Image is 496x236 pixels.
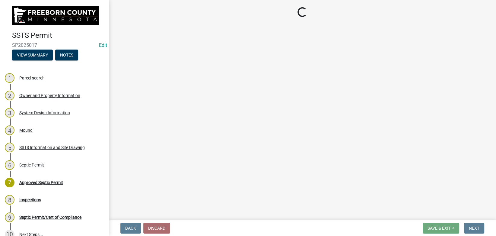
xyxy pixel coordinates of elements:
span: Back [125,226,136,231]
div: Parcel search [19,76,45,80]
span: Next [469,226,479,231]
div: 1 [5,73,14,83]
div: 2 [5,91,14,100]
button: Discard [143,223,170,234]
div: 3 [5,108,14,118]
img: Freeborn County, Minnesota [12,6,99,25]
div: Owner and Property Information [19,93,80,98]
div: Inspections [19,198,41,202]
div: Approved Septic Permit [19,180,63,185]
a: Edit [99,42,107,48]
div: Septic Permit/Cert of Compliance [19,215,81,219]
div: 5 [5,143,14,152]
div: 7 [5,178,14,187]
button: Next [464,223,484,234]
div: Mound [19,128,33,132]
button: Save & Exit [423,223,459,234]
wm-modal-confirm: Edit Application Number [99,42,107,48]
div: 6 [5,160,14,170]
button: Notes [55,50,78,60]
wm-modal-confirm: Summary [12,53,53,58]
div: 8 [5,195,14,205]
button: View Summary [12,50,53,60]
div: 4 [5,125,14,135]
wm-modal-confirm: Notes [55,53,78,58]
div: SSTS Information and Site Drawing [19,145,85,150]
div: Septic Permit [19,163,44,167]
h4: SSTS Permit [12,31,104,40]
span: Save & Exit [428,226,451,231]
div: System Design Information [19,111,70,115]
span: SP2025017 [12,42,97,48]
button: Back [120,223,141,234]
div: 9 [5,212,14,222]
